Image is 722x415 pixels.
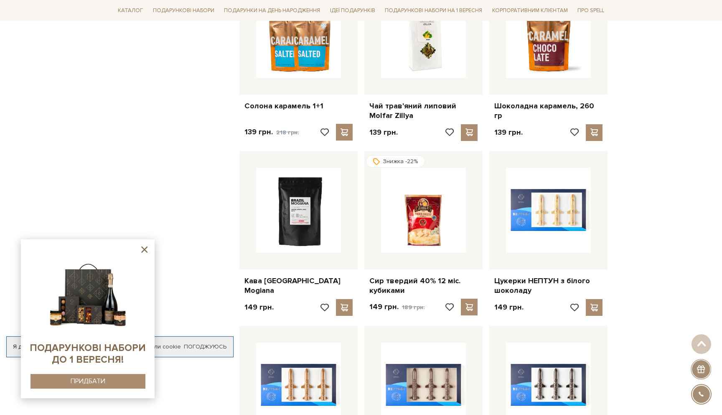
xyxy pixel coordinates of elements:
[369,128,398,137] p: 139 грн.
[244,276,353,296] a: Кава [GEOGRAPHIC_DATA] Mogiana
[366,155,425,168] div: Знижка -22%
[381,168,466,253] img: Сир твердий 40% 12 міс. кубиками
[256,168,341,253] img: Кава Brazil Mogiana
[327,4,379,17] a: Ідеї подарунків
[369,276,478,296] a: Сир твердий 40% 12 міс. кубиками
[381,3,486,18] a: Подарункові набори на 1 Вересня
[244,101,353,111] a: Солона карамель 1+1
[150,4,218,17] a: Подарункові набори
[369,101,478,121] a: Чай трав'яний липовий Molfar Zillya
[574,4,608,17] a: Про Spell
[276,129,299,136] span: 218 грн.
[494,276,603,296] a: Цукерки НЕПТУН з білого шоколаду
[494,101,603,121] a: Шоколадна карамель, 260 гр
[369,302,425,312] p: 149 грн.
[489,3,571,18] a: Корпоративним клієнтам
[244,127,299,137] p: 139 грн.
[7,343,233,351] div: Я дозволяю [DOMAIN_NAME] використовувати
[494,302,524,312] p: 149 грн.
[143,343,181,350] a: файли cookie
[402,304,425,311] span: 189 грн.
[221,4,323,17] a: Подарунки на День народження
[184,343,226,351] a: Погоджуюсь
[114,4,146,17] a: Каталог
[494,128,523,137] p: 139 грн.
[244,302,274,312] p: 149 грн.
